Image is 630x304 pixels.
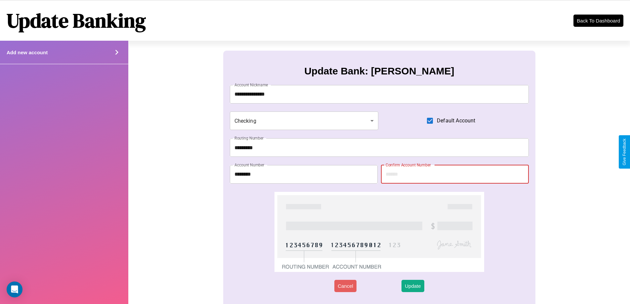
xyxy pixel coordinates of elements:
[234,135,264,141] label: Routing Number
[622,139,627,165] div: Give Feedback
[437,117,475,125] span: Default Account
[7,50,48,55] h4: Add new account
[573,15,623,27] button: Back To Dashboard
[334,280,357,292] button: Cancel
[7,282,22,297] div: Open Intercom Messenger
[7,7,146,34] h1: Update Banking
[234,162,264,168] label: Account Number
[304,65,454,77] h3: Update Bank: [PERSON_NAME]
[230,111,379,130] div: Checking
[401,280,424,292] button: Update
[274,192,484,272] img: check
[386,162,431,168] label: Confirm Account Number
[234,82,268,88] label: Account Nickname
